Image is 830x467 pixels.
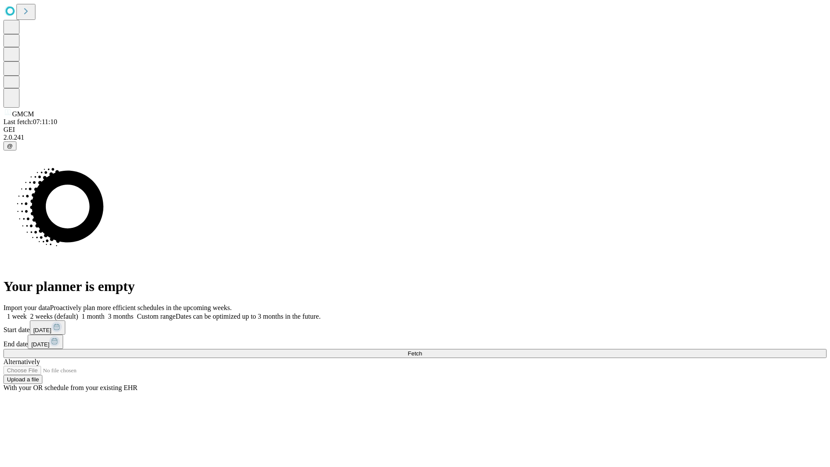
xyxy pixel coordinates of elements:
[108,313,134,320] span: 3 months
[7,143,13,149] span: @
[3,349,827,358] button: Fetch
[408,350,422,357] span: Fetch
[3,384,137,391] span: With your OR schedule from your existing EHR
[28,335,63,349] button: [DATE]
[12,110,34,118] span: GMCM
[33,327,51,333] span: [DATE]
[3,358,40,365] span: Alternatively
[3,126,827,134] div: GEI
[82,313,105,320] span: 1 month
[176,313,320,320] span: Dates can be optimized up to 3 months in the future.
[3,118,57,125] span: Last fetch: 07:11:10
[50,304,232,311] span: Proactively plan more efficient schedules in the upcoming weeks.
[3,141,16,150] button: @
[30,320,65,335] button: [DATE]
[7,313,27,320] span: 1 week
[3,335,827,349] div: End date
[3,320,827,335] div: Start date
[3,278,827,294] h1: Your planner is empty
[30,313,78,320] span: 2 weeks (default)
[137,313,176,320] span: Custom range
[3,304,50,311] span: Import your data
[3,375,42,384] button: Upload a file
[3,134,827,141] div: 2.0.241
[31,341,49,348] span: [DATE]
